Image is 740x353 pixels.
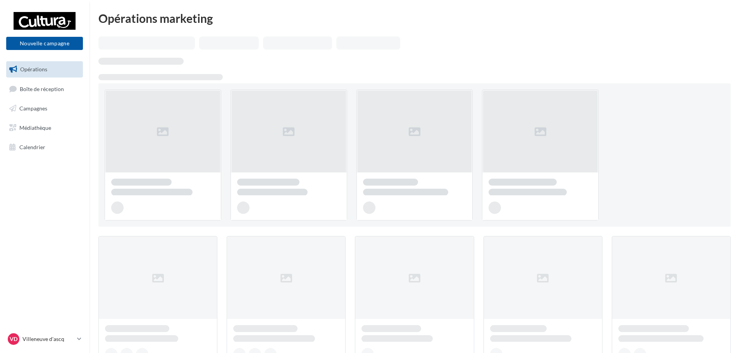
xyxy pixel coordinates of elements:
a: Campagnes [5,100,84,117]
a: Vd Villeneuve d'ascq [6,332,83,346]
span: Vd [10,335,17,343]
div: Opérations marketing [98,12,731,24]
a: Boîte de réception [5,81,84,97]
span: Campagnes [19,105,47,112]
span: Médiathèque [19,124,51,131]
span: Calendrier [19,143,45,150]
a: Médiathèque [5,120,84,136]
a: Opérations [5,61,84,77]
p: Villeneuve d'ascq [22,335,74,343]
a: Calendrier [5,139,84,155]
span: Boîte de réception [20,85,64,92]
span: Opérations [20,66,47,72]
button: Nouvelle campagne [6,37,83,50]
